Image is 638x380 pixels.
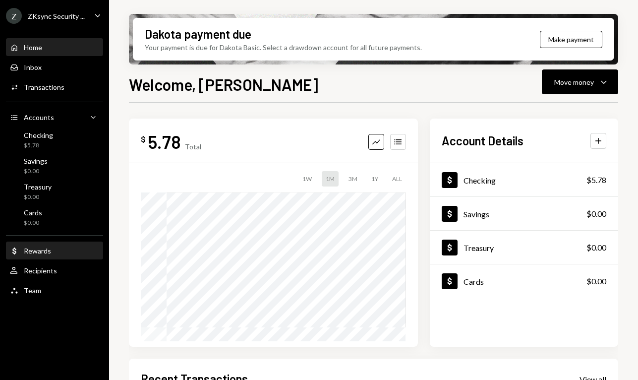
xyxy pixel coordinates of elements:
div: Recipients [24,266,57,275]
a: Cards$0.00 [6,205,103,229]
div: ALL [388,171,406,187]
div: $0.00 [24,219,42,227]
div: $0.00 [586,275,606,287]
a: Checking$5.78 [6,128,103,152]
div: 5.78 [148,130,181,153]
div: Checking [464,176,496,185]
a: Rewards [6,242,103,259]
div: $0.00 [586,242,606,253]
div: $0.00 [24,167,48,176]
div: $0.00 [586,208,606,220]
div: Home [24,43,42,52]
h1: Welcome, [PERSON_NAME] [129,74,318,94]
div: 1M [322,171,339,187]
button: Move money [542,69,618,94]
div: Z [6,8,22,24]
div: Your payment is due for Dakota Basic. Select a drawdown account for all future payments. [145,42,422,53]
div: $ [141,134,146,144]
div: $5.78 [24,141,53,150]
div: Savings [464,209,489,219]
div: Transactions [24,83,64,91]
a: Savings$0.00 [430,197,618,230]
div: Treasury [24,183,52,191]
h2: Account Details [442,132,523,149]
div: 1Y [367,171,382,187]
div: $5.78 [586,174,606,186]
div: Cards [464,277,484,286]
div: Dakota payment due [145,26,251,42]
div: Savings [24,157,48,165]
div: Inbox [24,63,42,71]
div: 3M [345,171,361,187]
a: Treasury$0.00 [6,180,103,203]
div: Cards [24,208,42,217]
a: Cards$0.00 [430,264,618,298]
a: Accounts [6,108,103,126]
a: Transactions [6,78,103,96]
div: Team [24,286,41,295]
div: Total [185,142,201,151]
a: Team [6,281,103,299]
a: Checking$5.78 [430,163,618,196]
div: Rewards [24,247,51,255]
div: $0.00 [24,193,52,201]
a: Recipients [6,261,103,279]
div: ZKsync Security ... [28,12,85,20]
button: Make payment [540,31,602,48]
div: Accounts [24,113,54,122]
div: Treasury [464,243,494,253]
a: Home [6,38,103,56]
a: Inbox [6,58,103,76]
div: Checking [24,131,53,139]
div: Move money [554,77,594,87]
div: 1W [298,171,316,187]
a: Treasury$0.00 [430,231,618,264]
a: Savings$0.00 [6,154,103,178]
